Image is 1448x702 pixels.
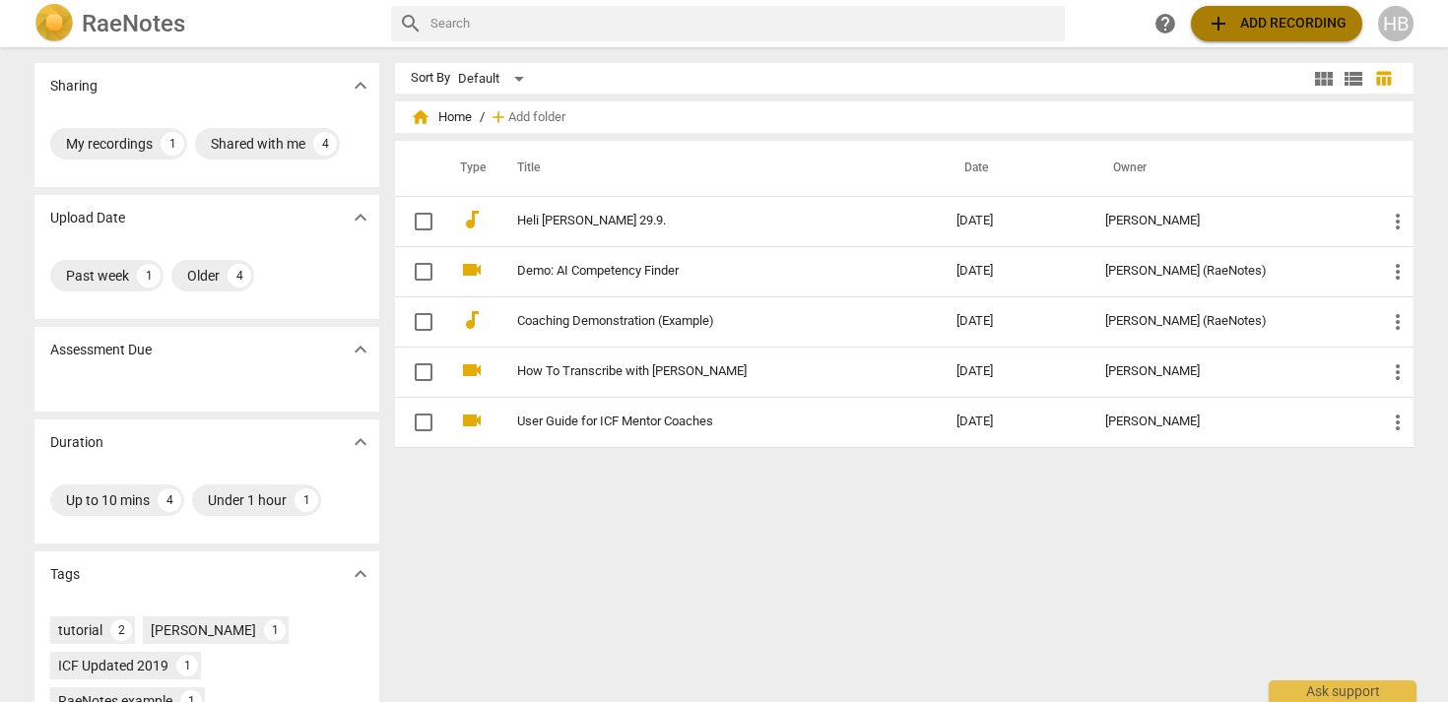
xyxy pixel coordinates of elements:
span: Add recording [1207,12,1347,35]
div: Past week [66,266,129,286]
div: Ask support [1269,680,1416,702]
div: 1 [161,132,184,156]
a: LogoRaeNotes [34,4,375,43]
span: view_module [1312,67,1336,91]
p: Assessment Due [50,340,152,360]
span: videocam [460,358,484,382]
button: Show more [346,71,375,100]
div: 4 [228,264,251,287]
a: Coaching Demonstration (Example) [517,314,886,329]
span: help [1153,12,1177,35]
td: [DATE] [941,246,1089,296]
th: Type [444,141,494,196]
div: tutorial [58,620,102,640]
span: search [399,12,423,35]
p: Upload Date [50,208,125,228]
a: How To Transcribe with [PERSON_NAME] [517,364,886,379]
p: Duration [50,432,103,453]
div: 1 [295,488,318,512]
div: Sort By [411,71,450,86]
p: Sharing [50,76,98,96]
td: [DATE] [941,347,1089,397]
a: User Guide for ICF Mentor Coaches [517,415,886,429]
button: Show more [346,559,375,589]
div: ICF Updated 2019 [58,656,168,675]
h2: RaeNotes [82,10,185,37]
button: Show more [346,203,375,232]
span: expand_more [349,206,372,229]
span: more_vert [1386,411,1410,434]
span: view_list [1342,67,1365,91]
div: Older [187,266,220,286]
button: Tile view [1309,64,1339,94]
th: Title [494,141,941,196]
span: videocam [460,409,484,432]
td: [DATE] [941,296,1089,347]
span: expand_more [349,430,372,454]
div: [PERSON_NAME] (RaeNotes) [1105,264,1354,279]
div: 1 [264,619,286,641]
div: [PERSON_NAME] (RaeNotes) [1105,314,1354,329]
div: [PERSON_NAME] [151,620,256,640]
img: Logo [34,4,74,43]
span: home [411,107,430,127]
div: [PERSON_NAME] [1105,364,1354,379]
td: [DATE] [941,196,1089,246]
span: add [489,107,508,127]
span: more_vert [1386,210,1410,233]
input: Search [430,8,1057,39]
div: My recordings [66,134,153,154]
span: Add folder [508,110,565,125]
div: 4 [313,132,337,156]
button: Table view [1368,64,1398,94]
button: List view [1339,64,1368,94]
div: Default [458,63,531,95]
span: audiotrack [460,208,484,231]
div: Up to 10 mins [66,490,150,510]
a: Help [1148,6,1183,41]
span: more_vert [1386,360,1410,384]
span: more_vert [1386,310,1410,334]
span: Home [411,107,472,127]
div: 2 [110,619,132,641]
span: / [480,110,485,125]
button: HB [1378,6,1414,41]
div: 1 [176,655,198,676]
span: videocam [460,258,484,282]
span: table_chart [1374,69,1393,88]
span: more_vert [1386,260,1410,284]
span: expand_more [349,74,372,97]
button: Show more [346,427,375,457]
div: [PERSON_NAME] [1105,214,1354,228]
span: add [1207,12,1230,35]
div: 4 [158,488,181,512]
div: [PERSON_NAME] [1105,415,1354,429]
button: Show more [346,335,375,364]
th: Date [941,141,1089,196]
a: Heli [PERSON_NAME] 29.9. [517,214,886,228]
div: 1 [137,264,161,287]
span: expand_more [349,562,372,586]
p: Tags [50,564,80,585]
td: [DATE] [941,397,1089,447]
span: expand_more [349,338,372,361]
th: Owner [1089,141,1370,196]
button: Upload [1191,6,1362,41]
a: Demo: AI Competency Finder [517,264,886,279]
div: Under 1 hour [208,490,287,510]
div: Shared with me [211,134,305,154]
span: audiotrack [460,308,484,332]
